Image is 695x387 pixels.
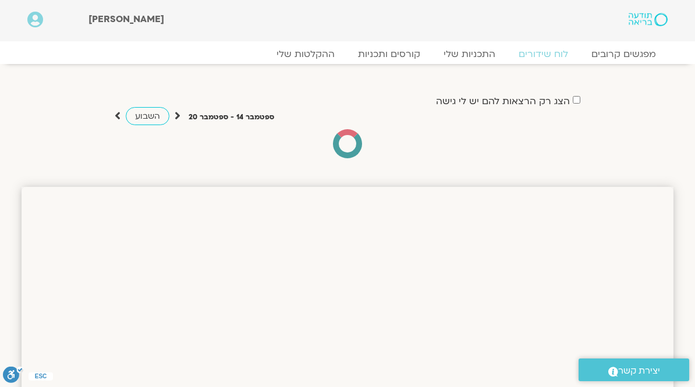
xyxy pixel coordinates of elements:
[189,111,274,123] p: ספטמבר 14 - ספטמבר 20
[436,96,570,106] label: הצג רק הרצאות להם יש לי גישה
[27,48,668,60] nav: Menu
[126,107,169,125] a: השבוע
[346,48,432,60] a: קורסים ותכניות
[265,48,346,60] a: ההקלטות שלי
[580,48,668,60] a: מפגשים קרובים
[579,358,689,381] a: יצירת קשר
[432,48,507,60] a: התכניות שלי
[88,13,164,26] span: [PERSON_NAME]
[135,111,160,122] span: השבוע
[507,48,580,60] a: לוח שידורים
[618,363,660,379] span: יצירת קשר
